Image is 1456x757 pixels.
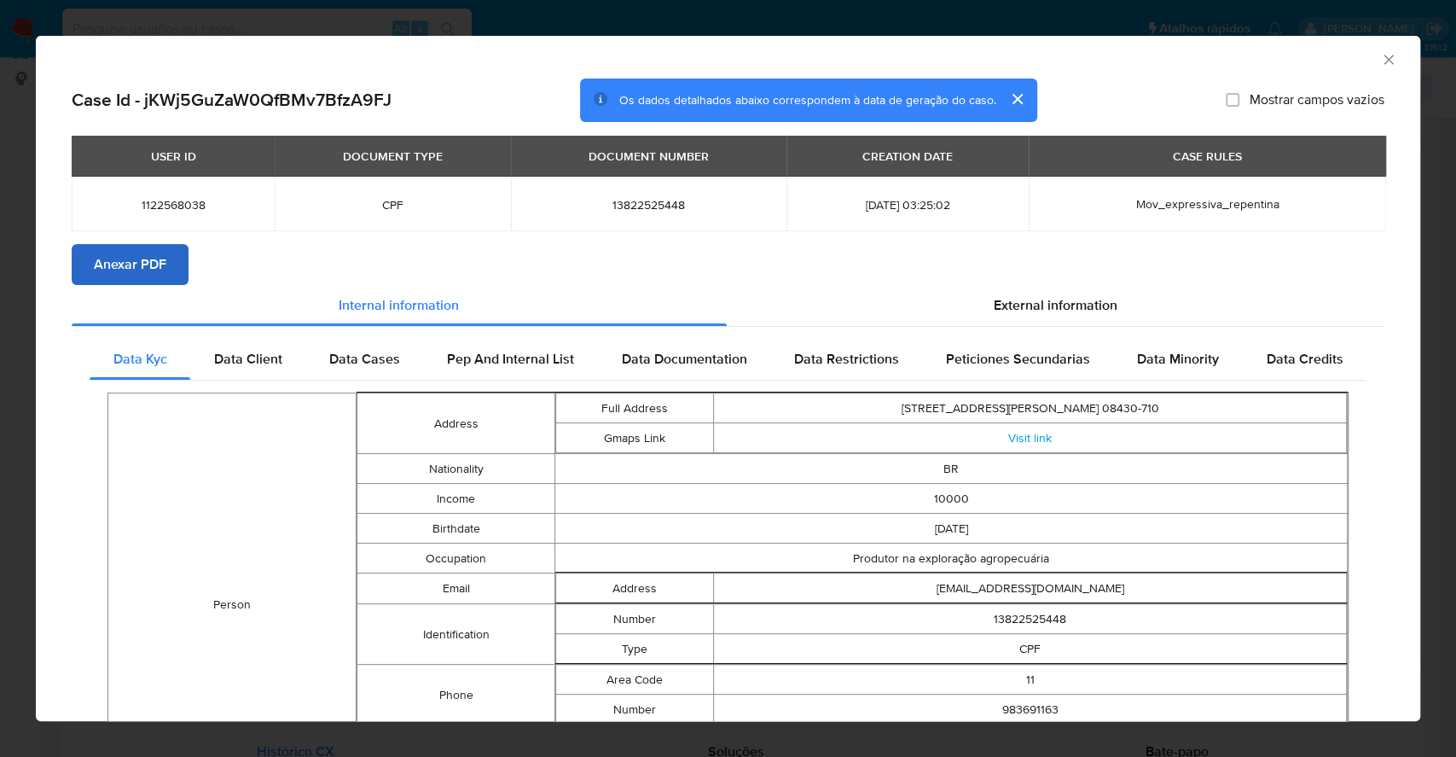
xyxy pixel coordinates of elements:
td: 11 [714,665,1347,695]
td: Number [556,695,714,725]
td: CPF [714,634,1347,664]
td: Phone [357,665,554,725]
div: CREATION DATE [852,142,963,171]
h2: Case Id - jKWj5GuZaW0QfBMv7BfzA9FJ [72,89,392,111]
span: Data Restrictions [794,349,899,369]
span: Data Kyc [113,349,167,369]
td: Nationality [357,454,554,484]
span: Mov_expressiva_repentina [1136,195,1279,213]
div: DOCUMENT NUMBER [578,142,719,171]
div: DOCUMENT TYPE [333,142,453,171]
div: CASE RULES [1163,142,1252,171]
div: Detailed info [72,285,1384,326]
span: [DATE] 03:25:02 [807,197,1008,213]
span: External information [994,295,1117,315]
button: Fechar a janela [1380,51,1395,67]
a: Visit link [1008,429,1052,446]
div: closure-recommendation-modal [36,36,1420,721]
input: Mostrar campos vazios [1226,93,1239,107]
td: [STREET_ADDRESS][PERSON_NAME] 08430-710 [714,393,1347,423]
td: BR [555,454,1348,484]
td: 13822525448 [714,604,1347,634]
span: CPF [295,197,490,213]
button: Anexar PDF [72,244,189,285]
td: Full Address [556,393,714,423]
span: Os dados detalhados abaixo correspondem à data de geração do caso. [619,91,996,108]
td: Number [556,604,714,634]
div: Detailed internal info [90,339,1366,380]
div: USER ID [141,142,206,171]
span: Data Minority [1137,349,1219,369]
td: Email [357,574,554,604]
span: Anexar PDF [94,246,166,283]
span: Data Credits [1266,349,1343,369]
td: [DATE] [555,514,1348,544]
button: cerrar [996,79,1037,119]
td: 983691163 [714,695,1347,725]
td: Gmaps Link [556,423,714,453]
span: 13822525448 [531,197,766,213]
td: Income [357,484,554,514]
span: Peticiones Secundarias [946,349,1090,369]
td: Address [357,393,554,454]
td: Type [556,634,714,664]
span: Data Documentation [621,349,746,369]
span: Data Client [214,349,282,369]
span: Data Cases [329,349,400,369]
span: Mostrar campos vazios [1250,91,1384,108]
td: Produtor na exploração agropecuária [555,544,1348,574]
td: [EMAIL_ADDRESS][DOMAIN_NAME] [714,574,1347,603]
td: Occupation [357,544,554,574]
td: Identification [357,604,554,665]
td: Address [556,574,714,603]
span: Internal information [339,295,459,315]
td: 10000 [555,484,1348,514]
span: 1122568038 [92,197,254,213]
span: Pep And Internal List [447,349,574,369]
td: Area Code [556,665,714,695]
td: Birthdate [357,514,554,544]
